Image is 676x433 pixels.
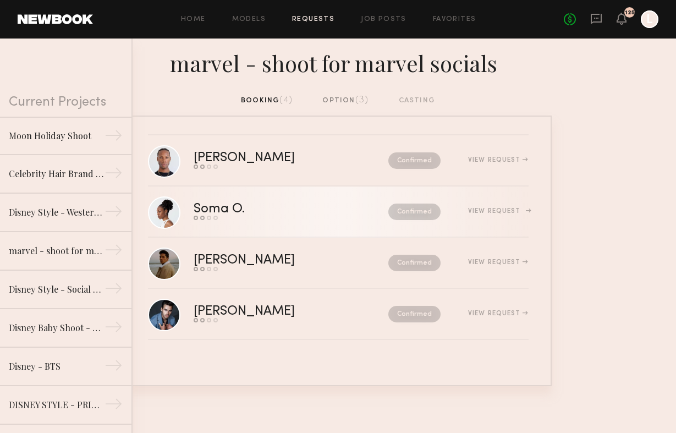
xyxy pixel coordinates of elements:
[9,129,105,142] div: Moon Holiday Shoot
[194,203,317,216] div: Soma O.
[322,95,369,107] div: option
[9,283,105,296] div: Disney Style - Social Shoot
[105,395,123,417] div: →
[625,10,635,16] div: 125
[292,16,334,23] a: Requests
[148,135,529,187] a: [PERSON_NAME]ConfirmedView Request
[194,152,342,165] div: [PERSON_NAME]
[105,127,123,149] div: →
[9,321,105,335] div: Disney Baby Shoot - Models with Babies Under 1
[388,255,441,271] nb-request-status: Confirmed
[105,279,123,302] div: →
[9,167,105,180] div: Celebrity Hair Brand - Salon Shoot
[9,244,105,257] div: marvel - shoot for marvel socials
[9,206,105,219] div: Disney Style - Western Shoot
[433,16,476,23] a: Favorites
[194,254,342,267] div: [PERSON_NAME]
[355,96,369,105] span: (3)
[148,187,529,238] a: Soma O.ConfirmedView Request
[9,360,105,373] div: Disney - BTS
[468,157,528,163] div: View Request
[232,16,266,23] a: Models
[468,259,528,266] div: View Request
[468,208,528,215] div: View Request
[105,202,123,224] div: →
[361,16,406,23] a: Job Posts
[641,10,658,28] a: L
[468,310,528,317] div: View Request
[194,305,342,318] div: [PERSON_NAME]
[105,164,123,186] div: →
[148,238,529,289] a: [PERSON_NAME]ConfirmedView Request
[148,289,529,340] a: [PERSON_NAME]ConfirmedView Request
[105,318,123,340] div: →
[125,47,552,77] div: marvel - shoot for marvel socials
[9,398,105,412] div: DISNEY STYLE - PRINCESS
[388,306,441,322] nb-request-status: Confirmed
[105,357,123,379] div: →
[105,241,123,263] div: →
[388,204,441,220] nb-request-status: Confirmed
[388,152,441,169] nb-request-status: Confirmed
[181,16,206,23] a: Home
